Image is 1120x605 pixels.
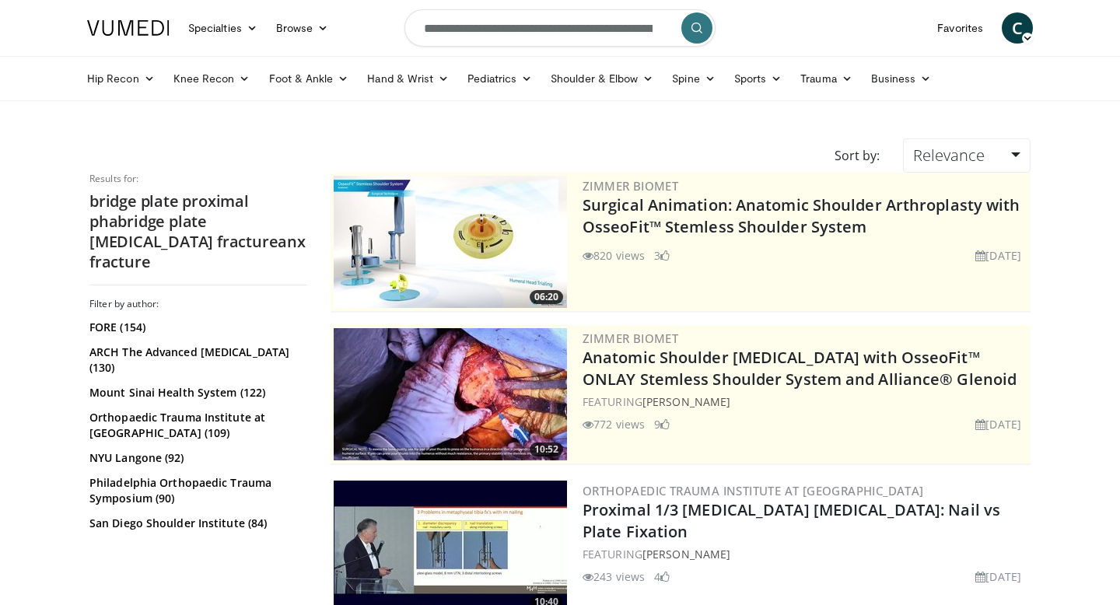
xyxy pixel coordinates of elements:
p: Results for: [89,173,307,185]
span: Relevance [913,145,985,166]
a: ARCH The Advanced [MEDICAL_DATA] (130) [89,344,303,376]
a: Trauma [791,63,862,94]
h2: bridge plate proximal phabridge plate [MEDICAL_DATA] fractureanx fracture [89,191,307,272]
a: 06:20 [334,176,567,308]
a: Knee Recon [164,63,260,94]
div: FEATURING [583,546,1027,562]
a: FORE (154) [89,320,303,335]
a: Favorites [928,12,992,44]
li: [DATE] [975,568,1021,585]
span: 10:52 [530,442,563,456]
li: [DATE] [975,416,1021,432]
li: 772 views [583,416,645,432]
a: Sports [725,63,792,94]
a: Orthopaedic Trauma Institute at [GEOGRAPHIC_DATA] [583,483,924,498]
a: C [1002,12,1033,44]
a: Shoulder & Elbow [541,63,663,94]
a: Orthopaedic Trauma Institute at [GEOGRAPHIC_DATA] (109) [89,410,303,441]
a: Hand & Wrist [358,63,458,94]
a: Spine [663,63,724,94]
img: 68921608-6324-4888-87da-a4d0ad613160.300x170_q85_crop-smart_upscale.jpg [334,328,567,460]
li: 243 views [583,568,645,585]
a: Foot & Ankle [260,63,359,94]
a: Browse [267,12,338,44]
li: 3 [654,247,670,264]
a: NYU Langone (92) [89,450,303,466]
a: 10:52 [334,328,567,460]
a: Specialties [179,12,267,44]
a: [PERSON_NAME] [642,547,730,561]
li: 9 [654,416,670,432]
a: Zimmer Biomet [583,330,678,346]
div: Sort by: [823,138,891,173]
li: 4 [654,568,670,585]
li: [DATE] [975,247,1021,264]
a: Pediatrics [458,63,541,94]
input: Search topics, interventions [404,9,716,47]
a: Surgical Animation: Anatomic Shoulder Arthroplasty with OsseoFit™ Stemless Shoulder System [583,194,1020,237]
a: Zimmer Biomet [583,178,678,194]
a: Anatomic Shoulder [MEDICAL_DATA] with OsseoFit™ ONLAY Stemless Shoulder System and Alliance® Glenoid [583,347,1017,390]
a: Relevance [903,138,1031,173]
a: Business [862,63,941,94]
div: FEATURING [583,393,1027,410]
img: VuMedi Logo [87,20,170,36]
a: Proximal 1/3 [MEDICAL_DATA] [MEDICAL_DATA]: Nail vs Plate Fixation [583,499,1000,542]
a: San Diego Shoulder Institute (84) [89,516,303,531]
a: Mount Sinai Health System (122) [89,385,303,400]
a: Hip Recon [78,63,164,94]
a: [PERSON_NAME] [642,394,730,409]
li: 820 views [583,247,645,264]
img: 84e7f812-2061-4fff-86f6-cdff29f66ef4.300x170_q85_crop-smart_upscale.jpg [334,176,567,308]
a: Philadelphia Orthopaedic Trauma Symposium (90) [89,475,303,506]
h3: Filter by author: [89,298,307,310]
span: 06:20 [530,290,563,304]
